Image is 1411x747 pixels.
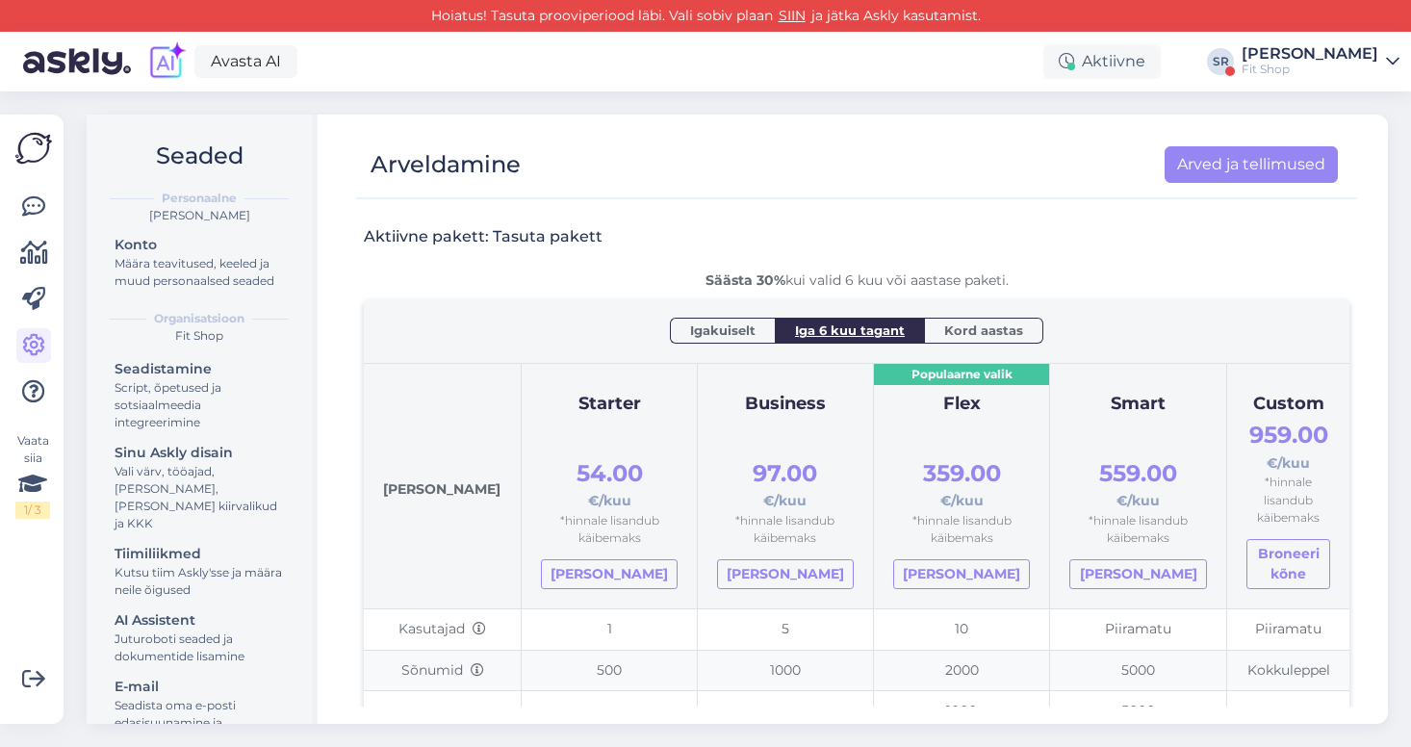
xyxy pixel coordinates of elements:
[717,455,854,512] div: €/kuu
[522,650,698,691] td: 500
[106,356,296,434] a: SeadistamineScript, õpetused ja sotsiaalmeedia integreerimine
[115,235,288,255] div: Konto
[893,455,1031,512] div: €/kuu
[115,610,288,631] div: AI Assistent
[717,512,854,548] div: *hinnale lisandub käibemaks
[541,391,678,418] div: Starter
[115,443,288,463] div: Sinu Askly disain
[115,564,288,599] div: Kutsu tiim Askly'sse ja määra neile õigused
[102,207,296,224] div: [PERSON_NAME]
[773,7,811,24] a: SIIN
[893,391,1031,418] div: Flex
[364,650,522,691] td: Sõnumid
[364,609,522,651] td: Kasutajad
[1050,609,1227,651] td: Piiramatu
[1069,455,1207,512] div: €/kuu
[1246,474,1330,528] div: *hinnale lisandub käibemaks
[541,512,678,548] div: *hinnale lisandub käibemaks
[874,364,1050,386] div: Populaarne valik
[115,463,288,532] div: Vali värv, tööajad, [PERSON_NAME], [PERSON_NAME] kiirvalikud ja KKK
[115,359,288,379] div: Seadistamine
[1050,650,1227,691] td: 5000
[1069,559,1207,589] a: [PERSON_NAME]
[154,310,244,327] b: Organisatsioon
[577,459,643,487] span: 54.00
[795,321,905,340] span: Iga 6 kuu tagant
[1099,459,1177,487] span: 559.00
[106,440,296,535] a: Sinu Askly disainVali värv, tööajad, [PERSON_NAME], [PERSON_NAME] kiirvalikud ja KKK
[364,270,1349,291] div: kui valid 6 kuu või aastase paketi.
[1246,539,1330,589] button: Broneeri kõne
[383,383,501,590] div: [PERSON_NAME]
[146,41,187,82] img: explore-ai
[1249,421,1328,449] span: 959.00
[1227,650,1349,691] td: Kokkuleppel
[698,609,874,651] td: 5
[15,130,52,167] img: Askly Logo
[705,271,785,289] b: Säästa 30%
[102,138,296,174] h2: Seaded
[115,379,288,431] div: Script, õpetused ja sotsiaalmeedia integreerimine
[522,609,698,651] td: 1
[923,459,1001,487] span: 359.00
[102,327,296,345] div: Fit Shop
[1227,609,1349,651] td: Piiramatu
[106,541,296,602] a: TiimiliikmedKutsu tiim Askly'sse ja määra neile õigused
[115,631,288,665] div: Juturoboti seaded ja dokumentide lisamine
[893,512,1031,548] div: *hinnale lisandub käibemaks
[1069,391,1207,418] div: Smart
[893,559,1031,589] a: [PERSON_NAME]
[106,607,296,668] a: AI AssistentJuturoboti seaded ja dokumentide lisamine
[1207,48,1234,75] div: SR
[873,609,1050,651] td: 10
[753,459,817,487] span: 97.00
[115,255,288,290] div: Määra teavitused, keeled ja muud personaalsed seaded
[15,502,50,519] div: 1 / 3
[1069,512,1207,548] div: *hinnale lisandub käibemaks
[1043,44,1161,79] div: Aktiivne
[944,321,1023,340] span: Kord aastas
[690,321,756,340] span: Igakuiselt
[1165,146,1338,183] a: Arved ja tellimused
[698,650,874,691] td: 1000
[162,190,237,207] b: Personaalne
[1246,417,1330,474] div: €/kuu
[106,232,296,293] a: KontoMäära teavitused, keeled ja muud personaalsed seaded
[194,45,297,78] a: Avasta AI
[115,677,288,697] div: E-mail
[1246,391,1330,418] div: Custom
[1242,62,1378,77] div: Fit Shop
[15,432,50,519] div: Vaata siia
[717,391,854,418] div: Business
[541,455,678,512] div: €/kuu
[717,559,854,589] a: [PERSON_NAME]
[873,650,1050,691] td: 2000
[1242,46,1399,77] a: [PERSON_NAME]Fit Shop
[364,226,603,247] h3: Aktiivne pakett: Tasuta pakett
[371,146,521,183] div: Arveldamine
[115,544,288,564] div: Tiimiliikmed
[1242,46,1378,62] div: [PERSON_NAME]
[541,559,678,589] a: [PERSON_NAME]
